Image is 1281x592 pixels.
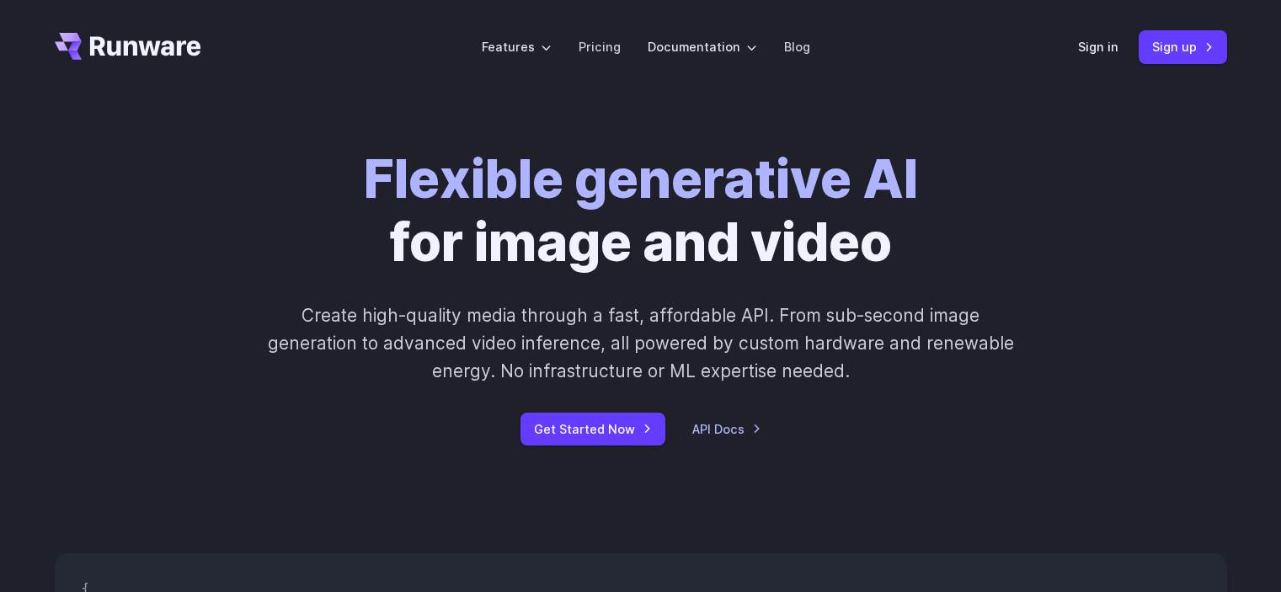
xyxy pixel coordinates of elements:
[364,147,918,211] strong: Flexible generative AI
[520,413,665,445] a: Get Started Now
[364,148,918,275] h1: for image and video
[55,33,201,60] a: Go to /
[648,37,757,56] label: Documentation
[579,37,621,56] a: Pricing
[1078,37,1118,56] a: Sign in
[692,419,761,439] a: API Docs
[784,37,810,56] a: Blog
[1139,30,1227,63] a: Sign up
[482,37,552,56] label: Features
[265,301,1016,386] p: Create high-quality media through a fast, affordable API. From sub-second image generation to adv...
